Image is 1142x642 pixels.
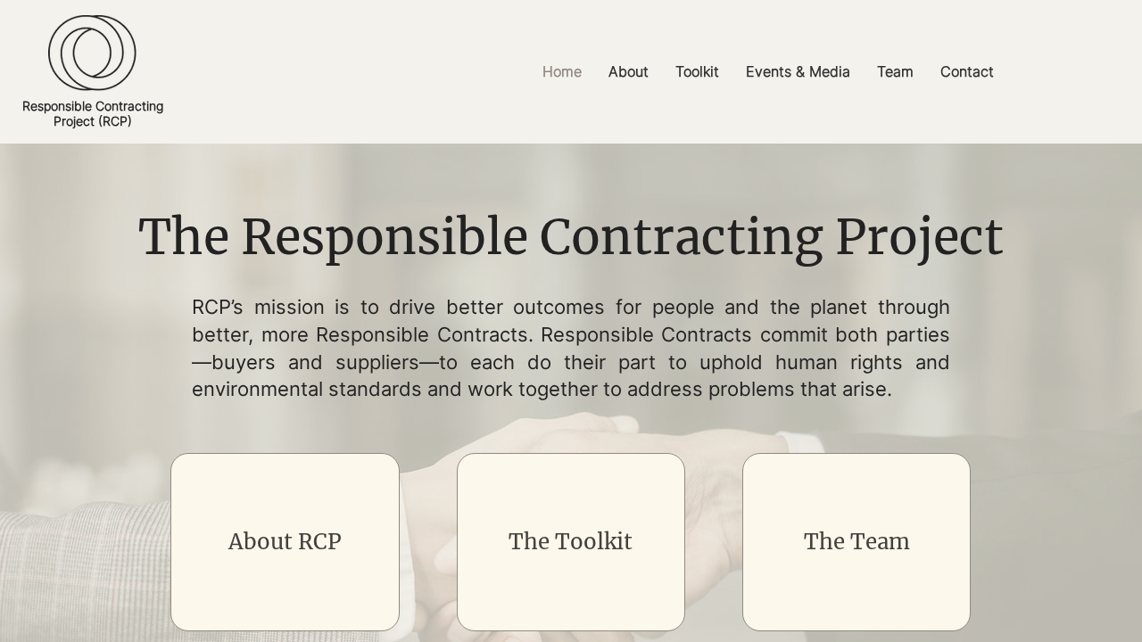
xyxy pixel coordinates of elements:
h1: The Responsible Contracting Project [125,204,1016,272]
a: Responsible ContractingProject (RCP) [22,98,163,128]
p: Team [868,52,923,92]
a: Toolkit [662,52,732,92]
p: Contact [931,52,1003,92]
a: About RCP [228,528,342,556]
a: Contact [927,52,1007,92]
a: About [595,52,662,92]
a: Events & Media [732,52,864,92]
p: Toolkit [666,52,728,92]
a: The Toolkit [509,528,633,556]
p: About [600,52,658,92]
a: Team [864,52,927,92]
p: Events & Media [737,52,859,92]
nav: Site [393,52,1142,92]
a: The Team [804,528,910,556]
a: Home [529,52,595,92]
p: Home [534,52,591,92]
p: RCP’s mission is to drive better outcomes for people and the planet through better, more Responsi... [192,293,950,403]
